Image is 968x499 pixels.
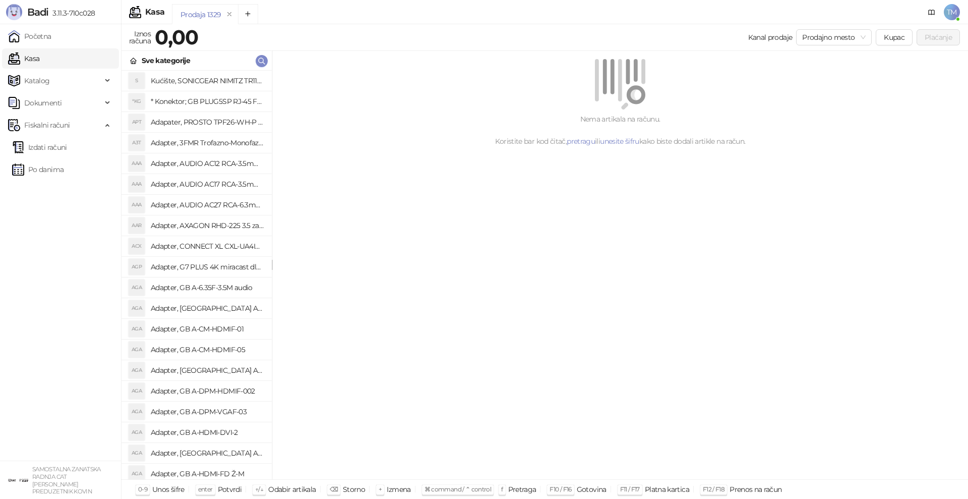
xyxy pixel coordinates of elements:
[24,115,70,135] span: Fiskalni računi
[330,485,338,493] span: ⌫
[223,10,236,19] button: remove
[32,466,101,495] small: SAMOSTALNA ZANATSKA RADNJA CAT [PERSON_NAME] PREDUZETNIK KOVIN
[145,8,164,16] div: Kasa
[129,176,145,192] div: AAA
[944,4,960,20] span: TM
[129,424,145,440] div: AGA
[6,4,22,20] img: Logo
[129,383,145,399] div: AGA
[24,93,62,113] span: Dokumenti
[129,466,145,482] div: AGA
[12,159,64,180] a: Po danima
[127,27,153,47] div: Iznos računa
[24,71,50,91] span: Katalog
[129,114,145,130] div: APT
[151,321,264,337] h4: Adapter, GB A-CM-HDMIF-01
[379,485,382,493] span: +
[129,404,145,420] div: AGA
[577,483,607,496] div: Gotovina
[180,9,221,20] div: Prodaja 1329
[151,342,264,358] h4: Adapter, GB A-CM-HDMIF-05
[129,217,145,234] div: AAR
[151,259,264,275] h4: Adapter, G7 PLUS 4K miracast dlna airplay za TV
[155,25,198,49] strong: 0,00
[567,137,595,146] a: pretragu
[600,137,639,146] a: unesite šifru
[501,485,503,493] span: f
[645,483,689,496] div: Platna kartica
[284,114,956,147] div: Nema artikala na računu. Koristite bar kod čitač, ili kako biste dodali artikle na račun.
[27,6,48,18] span: Badi
[151,217,264,234] h4: Adapter, AXAGON RHD-225 3.5 za 2x2.5
[152,483,185,496] div: Unos šifre
[138,485,147,493] span: 0-9
[151,135,264,151] h4: Adapter, 3FMR Trofazno-Monofazni
[8,48,39,69] a: Kasa
[151,300,264,316] h4: Adapter, [GEOGRAPHIC_DATA] A-AC-UKEU-001 UK na EU 7.5A
[151,176,264,192] h4: Adapter, AUDIO AC17 RCA-3.5mm stereo
[387,483,410,496] div: Izmena
[129,362,145,378] div: AGA
[151,424,264,440] h4: Adapter, GB A-HDMI-DVI-2
[151,197,264,213] h4: Adapter, AUDIO AC27 RCA-6.3mm stereo
[151,445,264,461] h4: Adapter, [GEOGRAPHIC_DATA] A-HDMI-FC Ž-M
[268,483,316,496] div: Odabir artikala
[129,197,145,213] div: AAA
[129,259,145,275] div: AGP
[151,238,264,254] h4: Adapter, CONNECT XL CXL-UA4IN1 putni univerzalni
[218,483,242,496] div: Potvrdi
[12,137,67,157] a: Izdati računi
[142,55,190,66] div: Sve kategorije
[48,9,95,18] span: 3.11.3-710c028
[129,135,145,151] div: A3T
[129,321,145,337] div: AGA
[129,445,145,461] div: AGA
[508,483,536,496] div: Pretraga
[129,73,145,89] div: S
[876,29,913,45] button: Kupac
[129,300,145,316] div: AGA
[703,485,724,493] span: F12 / F18
[151,73,264,89] h4: Kućište, SONICGEAR NIMITZ TR1100 belo BEZ napajanja
[129,155,145,172] div: AAA
[8,470,28,490] img: 64x64-companyLogo-ae27db6e-dfce-48a1-b68e-83471bd1bffd.png
[129,342,145,358] div: AGA
[122,71,272,479] div: grid
[151,383,264,399] h4: Adapter, GB A-DPM-HDMIF-002
[198,485,213,493] span: enter
[151,404,264,420] h4: Adapter, GB A-DPM-VGAF-03
[151,114,264,130] h4: Adapater, PROSTO TPF26-WH-P razdelnik
[129,238,145,254] div: ACX
[151,362,264,378] h4: Adapter, [GEOGRAPHIC_DATA] A-CMU3-LAN-05 hub
[917,29,960,45] button: Plaćanje
[425,485,492,493] span: ⌘ command / ⌃ control
[151,280,264,296] h4: Adapter, GB A-6.35F-3.5M audio
[151,93,264,109] h4: * Konektor; GB PLUG5SP RJ-45 FTP Kat.5
[802,30,866,45] span: Prodajno mesto
[151,466,264,482] h4: Adapter, GB A-HDMI-FD Ž-M
[620,485,640,493] span: F11 / F17
[238,4,258,24] button: Add tab
[748,32,793,43] div: Kanal prodaje
[129,280,145,296] div: AGA
[730,483,781,496] div: Prenos na račun
[255,485,263,493] span: ↑/↓
[151,155,264,172] h4: Adapter, AUDIO AC12 RCA-3.5mm mono
[8,26,51,46] a: Početna
[550,485,571,493] span: F10 / F16
[343,483,365,496] div: Storno
[924,4,940,20] a: Dokumentacija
